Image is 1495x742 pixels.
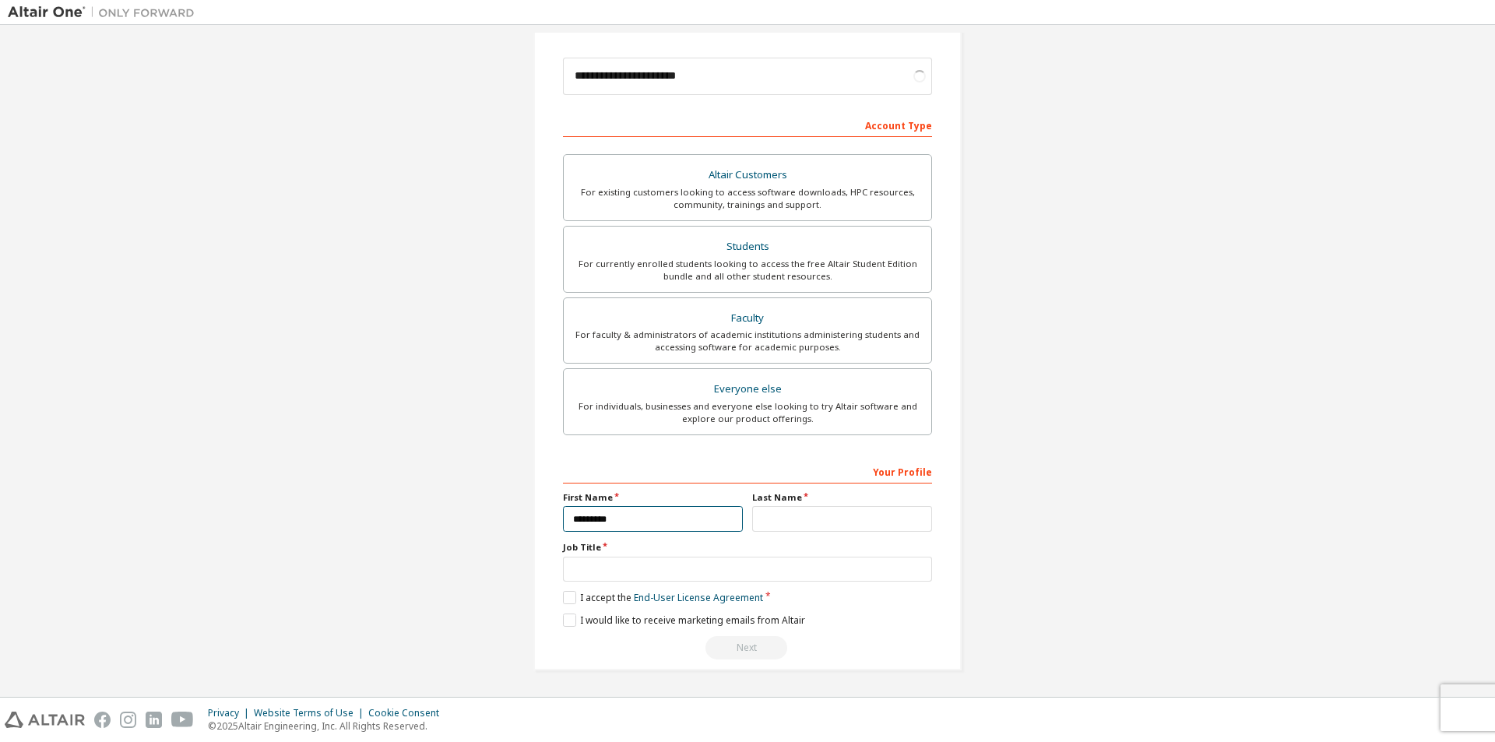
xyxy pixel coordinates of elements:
div: Your Profile [563,459,932,484]
img: linkedin.svg [146,712,162,728]
div: Please wait while checking email ... [563,636,932,659]
div: Students [573,236,922,258]
div: For existing customers looking to access software downloads, HPC resources, community, trainings ... [573,186,922,211]
img: facebook.svg [94,712,111,728]
img: youtube.svg [171,712,194,728]
div: Cookie Consent [368,707,448,719]
label: Last Name [752,491,932,504]
div: For individuals, businesses and everyone else looking to try Altair software and explore our prod... [573,400,922,425]
img: instagram.svg [120,712,136,728]
p: © 2025 Altair Engineering, Inc. All Rights Reserved. [208,719,448,733]
div: For currently enrolled students looking to access the free Altair Student Edition bundle and all ... [573,258,922,283]
label: First Name [563,491,743,504]
img: altair_logo.svg [5,712,85,728]
div: Altair Customers [573,164,922,186]
label: I would like to receive marketing emails from Altair [563,614,805,627]
div: Website Terms of Use [254,707,368,719]
div: Account Type [563,112,932,137]
div: Faculty [573,308,922,329]
label: I accept the [563,591,763,604]
div: For faculty & administrators of academic institutions administering students and accessing softwa... [573,329,922,353]
div: Everyone else [573,378,922,400]
a: End-User License Agreement [634,591,763,604]
label: Job Title [563,541,932,554]
div: Privacy [208,707,254,719]
img: Altair One [8,5,202,20]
